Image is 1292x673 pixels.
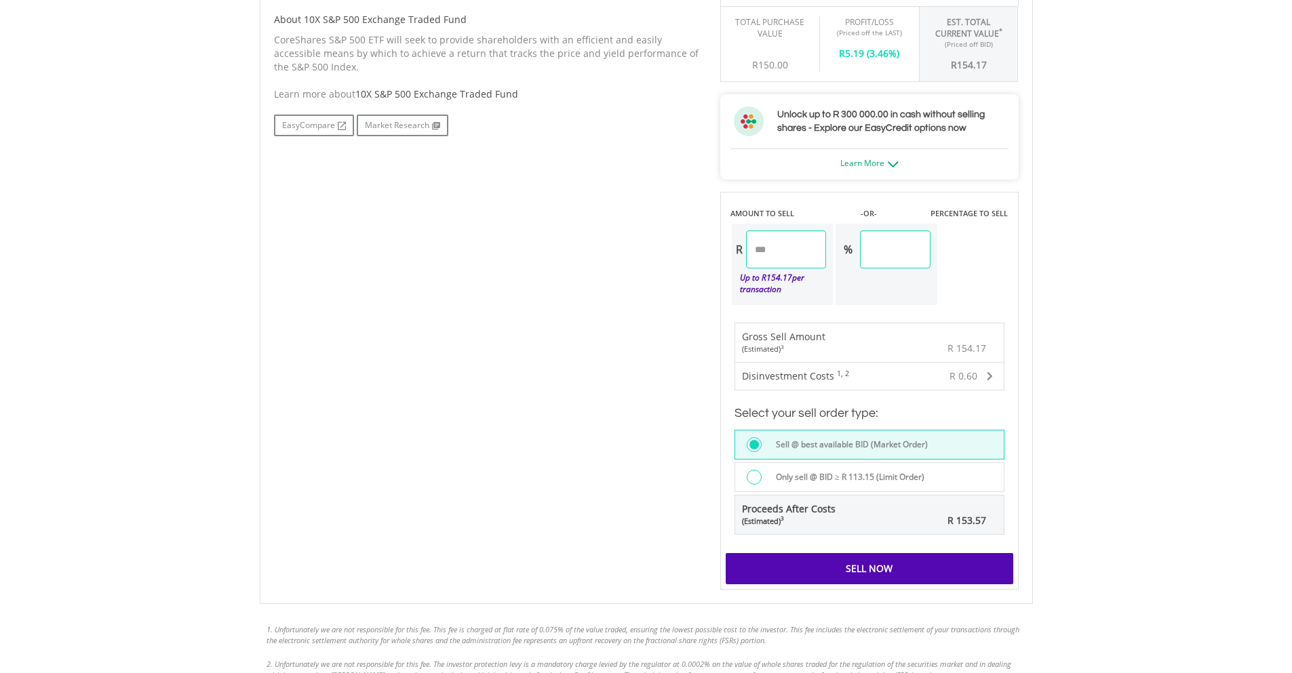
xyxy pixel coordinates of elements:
[267,624,1026,645] li: 1. Unfortunately we are not responsible for this fee. This fee is charged at flat rate of 0.075% ...
[781,343,784,350] sup: 3
[742,330,825,354] div: Gross Sell Amount
[947,342,986,354] span: R 154.17
[735,404,1004,423] h3: Select your sell order type:
[957,58,987,71] span: 154.17
[274,33,700,74] p: CoreShares S&P 500 ETF will seek to provide shareholders with an efficient and easily accessible ...
[742,502,836,527] span: Proceeds After Costs
[730,208,794,219] label: AMOUNT TO SELL
[355,87,518,100] span: 10X S&P 500 Exchange Traded Fund
[930,49,1008,72] div: R
[830,16,909,28] div: Profit/Loss
[840,157,899,169] a: Learn More
[830,37,909,60] div: R
[861,208,877,219] label: -OR-
[732,268,827,298] div: Up to R per transaction
[836,230,860,268] div: %
[726,553,1013,584] div: Sell Now
[930,16,1008,39] div: Est. Total Current Value
[357,115,448,136] a: Market Research
[742,369,834,382] span: Disinvestment Costs
[734,106,764,136] img: ec-flower.svg
[930,39,1008,49] div: (Priced off BID)
[950,369,977,382] span: R 0.60
[781,514,784,522] sup: 3
[752,58,788,71] span: R150.00
[845,47,899,60] span: 5.19 (3.46%)
[768,437,928,452] label: Sell @ best available BID (Market Order)
[947,514,986,527] span: R 153.57
[274,13,700,26] h5: About 10X S&P 500 Exchange Traded Fund
[742,344,825,354] div: (Estimated)
[777,108,1005,135] h3: Unlock up to R 300 000.00 in cash without selling shares - Explore our EasyCredit options now
[837,369,849,378] sup: 1, 2
[731,16,809,39] div: Total Purchase Value
[768,470,924,485] label: Only sell @ BID ≥ R 113.15 (Limit Order)
[931,208,1008,219] label: PERCENTAGE TO SELL
[742,516,836,527] div: (Estimated)
[830,28,909,37] div: (Priced off the LAST)
[888,161,899,167] img: ec-arrow-down.png
[274,87,700,101] div: Learn more about
[732,230,746,268] div: R
[274,115,354,136] a: EasyCompare
[766,272,792,283] span: 154.17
